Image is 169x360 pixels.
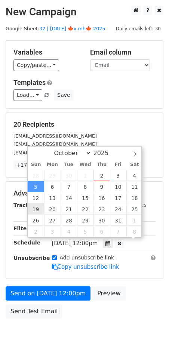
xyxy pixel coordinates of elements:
[13,89,42,101] a: Load...
[6,304,62,319] a: Send Test Email
[28,181,44,192] span: October 5, 2025
[61,192,77,203] span: October 14, 2025
[110,181,126,192] span: October 10, 2025
[28,226,44,237] span: November 2, 2025
[13,160,45,170] a: +17 more
[93,170,110,181] span: October 2, 2025
[132,324,169,360] iframe: Chat Widget
[13,133,97,139] small: [EMAIL_ADDRESS][DOMAIN_NAME]
[28,192,44,203] span: October 12, 2025
[13,202,39,208] strong: Tracking
[113,25,163,33] span: Daily emails left: 30
[110,203,126,215] span: October 24, 2025
[28,170,44,181] span: September 28, 2025
[126,181,143,192] span: October 11, 2025
[77,170,93,181] span: October 1, 2025
[28,203,44,215] span: October 19, 2025
[77,226,93,237] span: November 5, 2025
[61,203,77,215] span: October 21, 2025
[110,162,126,167] span: Fri
[113,26,163,31] a: Daily emails left: 30
[13,79,46,86] a: Templates
[91,150,118,157] input: Year
[6,286,90,301] a: Send on [DATE] 12:00pm
[13,59,59,71] a: Copy/paste...
[90,48,156,56] h5: Email column
[61,162,77,167] span: Tue
[77,192,93,203] span: October 15, 2025
[110,215,126,226] span: October 31, 2025
[13,225,33,231] strong: Filters
[61,170,77,181] span: September 30, 2025
[77,215,93,226] span: October 29, 2025
[44,181,61,192] span: October 6, 2025
[93,162,110,167] span: Thu
[93,215,110,226] span: October 30, 2025
[93,226,110,237] span: November 6, 2025
[60,254,114,262] label: Add unsubscribe link
[13,189,156,197] h5: Advanced
[93,203,110,215] span: October 23, 2025
[92,286,125,301] a: Preview
[13,48,79,56] h5: Variables
[117,201,146,209] label: UTM Codes
[126,215,143,226] span: November 1, 2025
[13,141,97,147] small: [EMAIL_ADDRESS][DOMAIN_NAME]
[28,162,44,167] span: Sun
[93,181,110,192] span: October 9, 2025
[93,192,110,203] span: October 16, 2025
[110,192,126,203] span: October 17, 2025
[61,226,77,237] span: November 4, 2025
[126,192,143,203] span: October 18, 2025
[6,6,163,18] h2: New Campaign
[54,89,73,101] button: Save
[6,26,105,31] small: Google Sheet:
[44,170,61,181] span: September 29, 2025
[28,215,44,226] span: October 26, 2025
[110,170,126,181] span: October 3, 2025
[44,226,61,237] span: November 3, 2025
[110,226,126,237] span: November 7, 2025
[126,162,143,167] span: Sat
[126,170,143,181] span: October 4, 2025
[52,240,98,247] span: [DATE] 12:00pm
[44,203,61,215] span: October 20, 2025
[44,162,61,167] span: Mon
[13,120,156,129] h5: 20 Recipients
[77,162,93,167] span: Wed
[52,264,119,270] a: Copy unsubscribe link
[13,255,50,261] strong: Unsubscribe
[39,26,105,31] a: 32 | [DATE] 🍁x mh🍁 2025
[126,226,143,237] span: November 8, 2025
[77,203,93,215] span: October 22, 2025
[61,215,77,226] span: October 28, 2025
[77,181,93,192] span: October 8, 2025
[44,215,61,226] span: October 27, 2025
[13,150,97,156] small: [EMAIL_ADDRESS][DOMAIN_NAME]
[126,203,143,215] span: October 25, 2025
[13,240,40,246] strong: Schedule
[61,181,77,192] span: October 7, 2025
[44,192,61,203] span: October 13, 2025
